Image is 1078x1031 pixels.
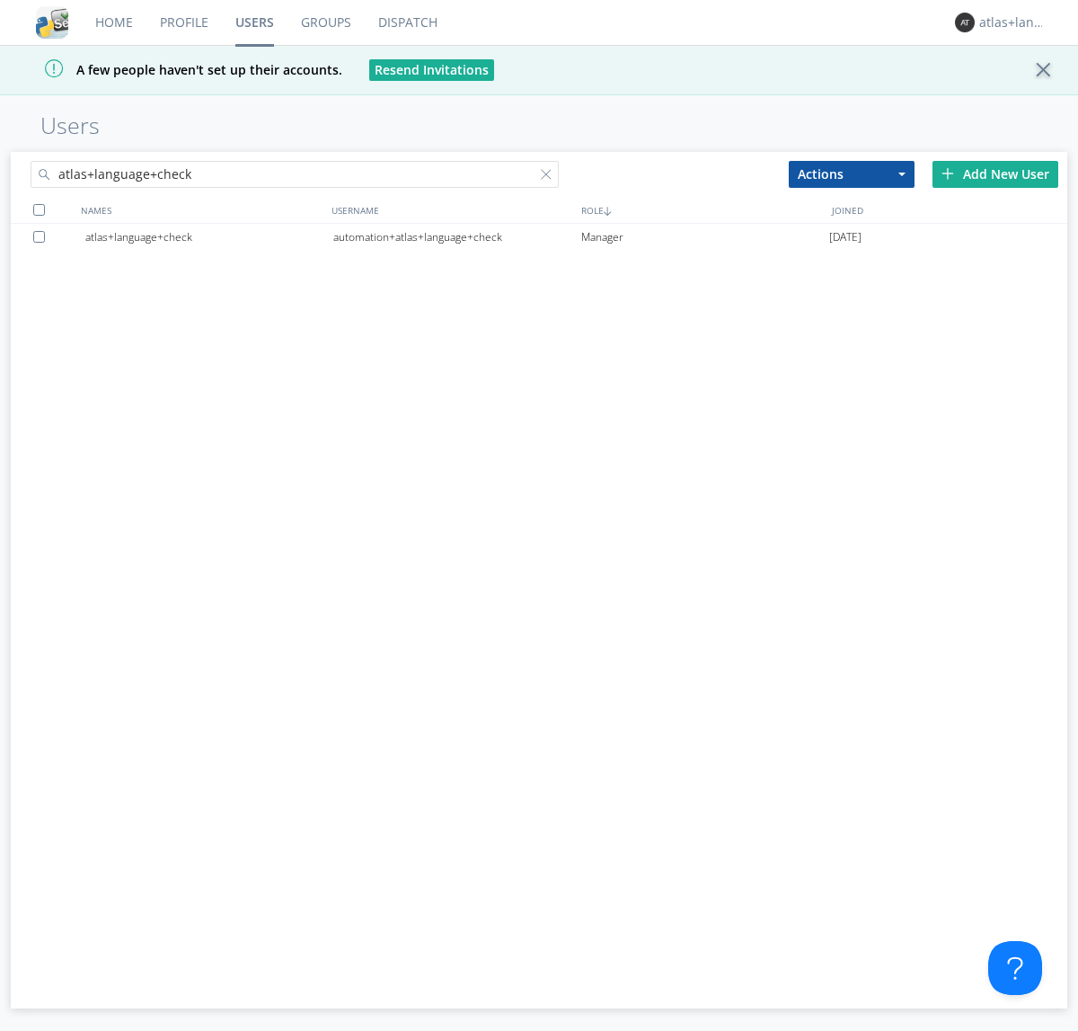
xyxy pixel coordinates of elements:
span: A few people haven't set up their accounts. [13,61,342,78]
div: atlas+language+check [979,13,1047,31]
div: USERNAME [327,197,578,223]
iframe: Toggle Customer Support [988,941,1042,995]
div: NAMES [76,197,327,223]
input: Search users [31,161,559,188]
div: atlas+language+check [85,224,333,251]
div: Add New User [932,161,1058,188]
div: Manager [581,224,829,251]
img: 373638.png [955,13,975,32]
button: Resend Invitations [369,59,494,81]
a: atlas+language+checkautomation+atlas+language+checkManager[DATE] [11,224,1067,251]
div: ROLE [577,197,827,223]
img: plus.svg [941,167,954,180]
img: cddb5a64eb264b2086981ab96f4c1ba7 [36,6,68,39]
button: Actions [789,161,915,188]
span: [DATE] [829,224,862,251]
div: automation+atlas+language+check [333,224,581,251]
div: JOINED [827,197,1078,223]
